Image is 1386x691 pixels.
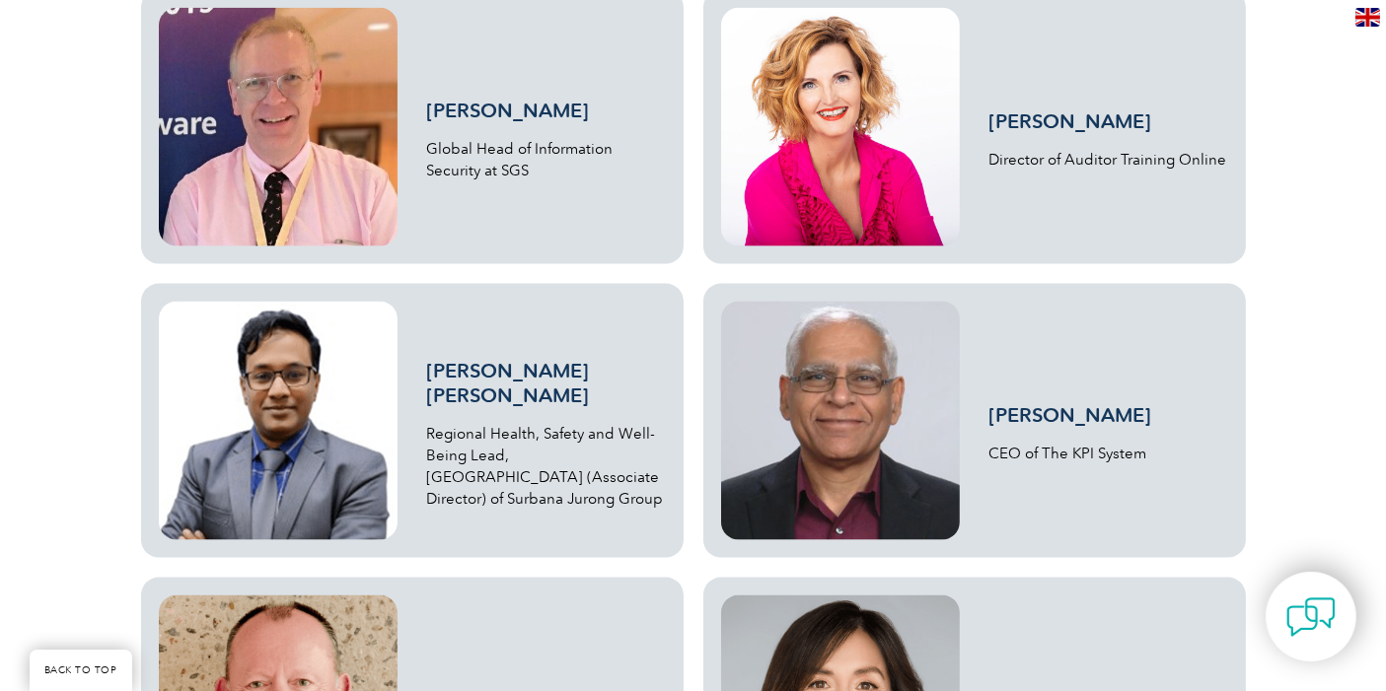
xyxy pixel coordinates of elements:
[427,423,666,510] p: Regional Health, Safety and Well-Being Lead, [GEOGRAPHIC_DATA] (Associate Director) of Surbana Ju...
[427,359,590,407] a: [PERSON_NAME] [PERSON_NAME]
[427,138,666,181] p: Global Head of Information Security at SGS
[989,403,1152,427] a: [PERSON_NAME]
[721,8,960,246] img: jackie
[1355,8,1380,27] img: en
[1286,592,1336,642] img: contact-chat.png
[989,443,1228,464] p: CEO of The KPI System
[30,650,132,691] a: BACK TO TOP
[989,149,1228,171] p: Director of Auditor Training Online
[721,302,960,540] img: rai
[159,8,398,246] img: Willy
[989,109,1152,133] a: [PERSON_NAME]
[427,99,590,122] a: [PERSON_NAME]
